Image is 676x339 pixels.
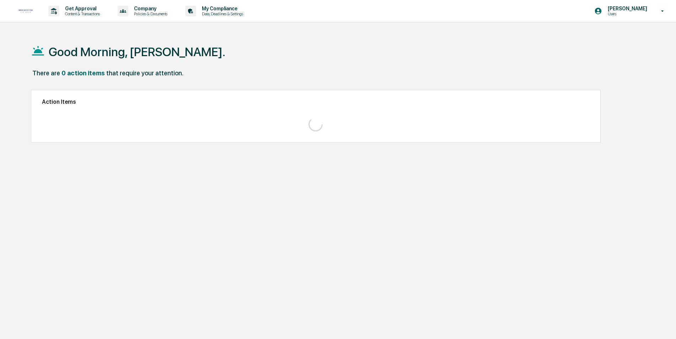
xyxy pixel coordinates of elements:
p: [PERSON_NAME] [602,6,651,11]
img: logo [17,9,34,13]
h2: Action Items [42,98,590,105]
p: Data, Deadlines & Settings [196,11,247,16]
div: There are [32,69,60,77]
div: 0 action items [61,69,105,77]
div: that require your attention. [106,69,183,77]
p: Users [602,11,651,16]
p: Content & Transactions [59,11,103,16]
p: My Compliance [196,6,247,11]
p: Company [128,6,171,11]
p: Get Approval [59,6,103,11]
h1: Good Morning, [PERSON_NAME]. [49,45,225,59]
p: Policies & Documents [128,11,171,16]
